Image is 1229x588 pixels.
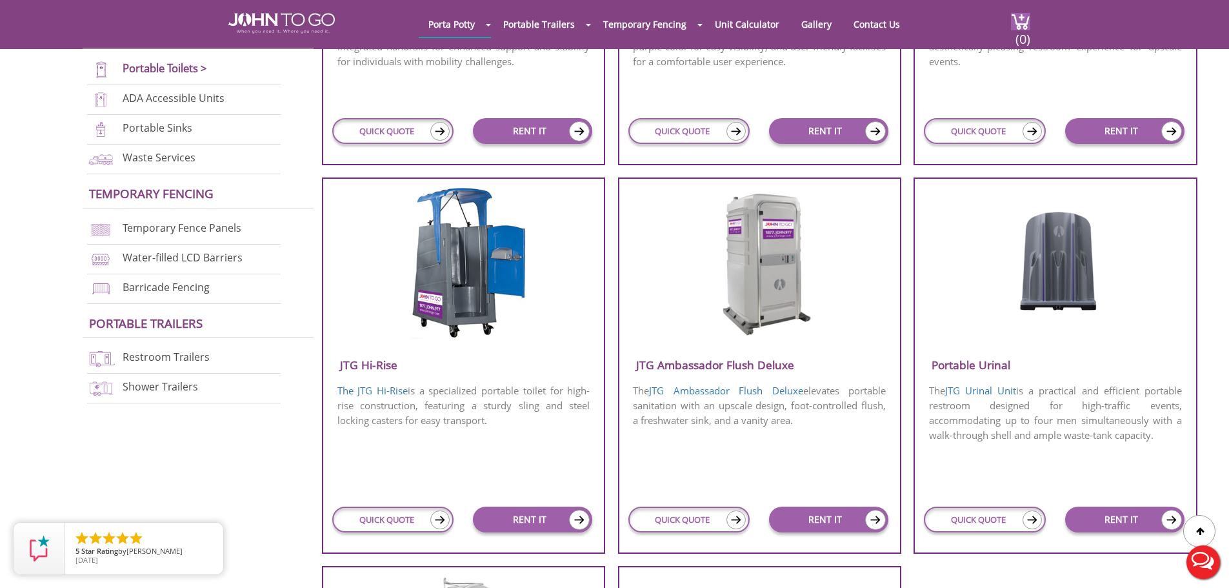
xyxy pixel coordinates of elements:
img: portable-sinks-new.png [87,121,115,138]
a: Temporary Fencing [594,12,696,37]
h3: JTG Hi-Rise [323,354,604,376]
span: [PERSON_NAME] [126,546,183,556]
img: icon [1161,121,1182,141]
img: chan-link-fencing-new.png [87,221,115,238]
img: icon [1023,122,1042,141]
p: is a specialized portable toilet for high-rise construction, featuring a sturdy sling and steel l... [323,382,604,429]
a: QUICK QUOTE [332,118,454,144]
img: icon [430,511,450,529]
a: QUICK QUOTE [628,118,750,144]
img: waste-services-new.png [87,150,115,168]
img: icon [865,121,886,141]
img: restroom-trailers-new.png [87,350,115,367]
a: Unit Calculator [705,12,789,37]
a: RENT IT [769,118,888,144]
img: JOHN to go [228,13,335,34]
a: JTG Urinal Unit [945,384,1016,397]
a: Contact Us [844,12,910,37]
a: Gallery [792,12,841,37]
a: Porta Potties [89,26,175,42]
img: icon [726,511,746,529]
img: Review Rating [26,536,52,562]
img: icon [569,121,590,141]
img: shower-trailers-new.png [87,380,115,397]
a: Waste Services [123,150,195,165]
a: Portable trailers [89,315,203,331]
p: The is a practical and efficient portable restroom designed for high-traffic events, accommodatin... [915,382,1195,444]
li:  [101,531,117,546]
img: JTG-Ambassador-Flush-Deluxe.png.webp [698,188,821,336]
img: barricade-fencing-icon-new.png [87,280,115,298]
a: ADA Accessible Units [123,91,225,105]
li:  [128,531,144,546]
img: ADA-units-new.png [87,91,115,108]
a: QUICK QUOTE [628,507,750,532]
a: Portable Trailers [494,12,585,37]
span: Star Rating [81,546,118,556]
a: RENT IT [1065,507,1184,532]
a: Water-filled LCD Barriers [123,250,243,265]
a: Portable Sinks [123,121,192,135]
img: icon [1023,511,1042,529]
a: QUICK QUOTE [924,507,1045,532]
a: RENT IT [769,507,888,532]
a: The JTG Hi-Rise [337,384,408,397]
a: Temporary Fencing [89,185,214,201]
span: (0) [1015,20,1030,48]
a: Temporary Fence Panels [123,221,241,235]
img: portable-toilets-new.png [87,61,115,79]
a: QUICK QUOTE [332,507,454,532]
img: water-filled%20barriers-new.png [87,250,115,268]
img: icon [865,510,886,530]
a: RENT IT [473,507,592,532]
li:  [88,531,103,546]
a: Restroom Trailers [123,350,210,364]
a: JTG Ambassador Flush Deluxe [649,384,803,397]
h3: JTG Ambassador Flush Deluxe [619,354,900,376]
img: icon [1161,510,1182,530]
a: RENT IT [1065,118,1184,144]
span: by [75,547,213,556]
p: The elevates portable sanitation with an upscale design, foot-controlled flush, a freshwater sink... [619,382,900,429]
span: [DATE] [75,555,98,565]
a: Barricade Fencing [123,280,210,294]
img: icon [569,510,590,530]
a: RENT IT [473,118,592,144]
img: icon [430,122,450,141]
img: cart a [1011,13,1030,30]
li:  [74,531,90,546]
img: icon [726,122,746,141]
a: Porta Potty [419,12,485,37]
button: Live Chat [1177,536,1229,588]
span: 5 [75,546,79,556]
li:  [115,531,130,546]
a: Portable Toilets > [123,61,207,76]
h3: Portable Urinal [915,354,1195,376]
a: QUICK QUOTE [924,118,1045,144]
img: JTG-Hi-Rise-Unit.png [399,188,528,340]
a: Shower Trailers [123,380,198,394]
img: JTG-Urinal-Unit.png.webp [1002,188,1109,317]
